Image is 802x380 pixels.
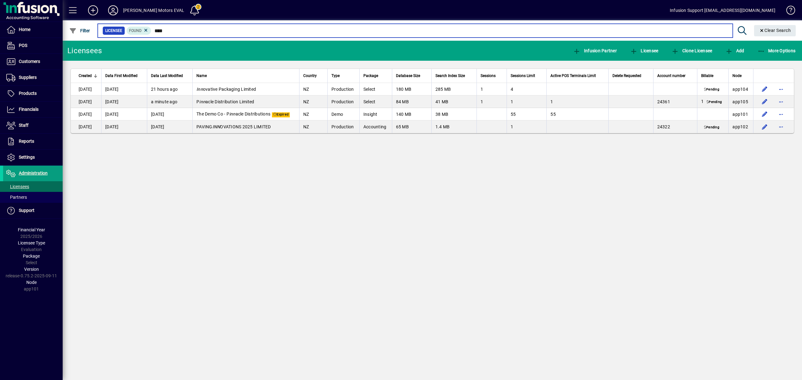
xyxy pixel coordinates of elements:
[299,83,328,95] td: NZ
[776,97,786,107] button: More options
[299,121,328,133] td: NZ
[101,121,147,133] td: [DATE]
[511,72,535,79] span: Sessions Limit
[732,99,748,104] span: app105.prod.infusionbusinesssoftware.com
[760,84,770,94] button: Edit
[69,28,90,33] span: Filter
[19,91,37,96] span: Products
[477,95,507,108] td: 1
[705,100,723,105] span: Pending
[331,72,340,79] span: Type
[653,95,697,108] td: 24361
[759,28,791,33] span: Clear Search
[71,95,101,108] td: [DATE]
[299,95,328,108] td: NZ
[657,72,685,79] span: Account number
[630,48,659,53] span: Licensee
[196,72,207,79] span: Name
[79,72,97,79] div: Created
[3,134,63,149] a: Reports
[3,54,63,69] a: Customers
[101,108,147,121] td: [DATE]
[724,45,746,56] button: Add
[327,121,359,133] td: Production
[435,72,465,79] span: Search Index Size
[327,95,359,108] td: Production
[628,45,660,56] button: Licensee
[83,5,103,16] button: Add
[550,72,605,79] div: Active POS Terminals Limit
[392,108,431,121] td: 140 MB
[657,72,693,79] div: Account number
[701,72,725,79] div: Billable
[67,46,102,56] div: Licensees
[670,45,714,56] button: Clone Licensee
[392,121,431,133] td: 65 MB
[435,72,473,79] div: Search Index Size
[196,87,203,92] em: Inn
[79,72,92,79] span: Created
[24,267,39,272] span: Version
[3,102,63,117] a: Financials
[431,95,477,108] td: 41 MB
[129,28,142,33] span: Found
[303,72,324,79] div: Country
[392,95,431,108] td: 84 MB
[359,83,392,95] td: Select
[331,72,356,79] div: Type
[196,99,254,104] span: P acle Distribution Limited
[732,72,742,79] span: Node
[212,124,220,129] em: INN
[477,83,507,95] td: 1
[23,254,40,259] span: Package
[725,48,744,53] span: Add
[19,107,39,112] span: Financials
[105,72,143,79] div: Data First Modified
[327,83,359,95] td: Production
[431,83,477,95] td: 285 MB
[573,48,617,53] span: Infusion Partner
[19,155,35,160] span: Settings
[229,111,236,116] em: inn
[760,109,770,119] button: Edit
[703,87,721,92] span: Pending
[123,5,184,15] div: [PERSON_NAME] Motors EVAL
[3,118,63,133] a: Staff
[571,45,618,56] button: Infusion Partner
[196,124,271,129] span: PAVING OVATIONS 2025 LIMITED
[327,108,359,121] td: Demo
[101,95,147,108] td: [DATE]
[701,72,713,79] span: Billable
[105,28,122,34] span: Licensee
[507,83,546,95] td: 4
[481,72,496,79] span: Sessions
[653,121,697,133] td: 24322
[612,72,649,79] div: Delete Requested
[101,83,147,95] td: [DATE]
[760,97,770,107] button: Edit
[103,5,123,16] button: Profile
[19,43,27,48] span: POS
[732,72,749,79] div: Node
[392,83,431,95] td: 180 MB
[6,184,29,189] span: Licensees
[396,72,420,79] span: Database Size
[3,86,63,101] a: Products
[151,72,183,79] span: Data Last Modified
[151,72,189,79] div: Data Last Modified
[3,181,63,192] a: Licensees
[507,95,546,108] td: 1
[612,72,641,79] span: Delete Requested
[760,122,770,132] button: Edit
[71,121,101,133] td: [DATE]
[196,87,256,92] span: ovative Packaging Limited
[6,195,27,200] span: Partners
[3,38,63,54] a: POS
[671,48,712,53] span: Clone Licensee
[303,72,317,79] span: Country
[196,111,270,116] span: The Demo Co - P acle Distributions
[18,240,45,245] span: Licensee Type
[754,25,796,36] button: Clear
[147,95,192,108] td: a minute ago
[776,122,786,132] button: More options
